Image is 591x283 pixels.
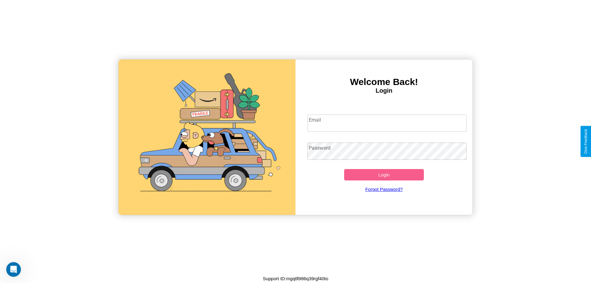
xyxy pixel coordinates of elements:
button: Login [344,169,424,180]
p: Support ID: mgqtll986q39rgf40to [263,274,328,283]
div: Give Feedback [584,129,588,154]
h3: Welcome Back! [295,77,472,87]
h4: Login [295,87,472,94]
a: Forgot Password? [304,180,464,198]
iframe: Intercom live chat [6,262,21,277]
img: gif [119,59,295,215]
